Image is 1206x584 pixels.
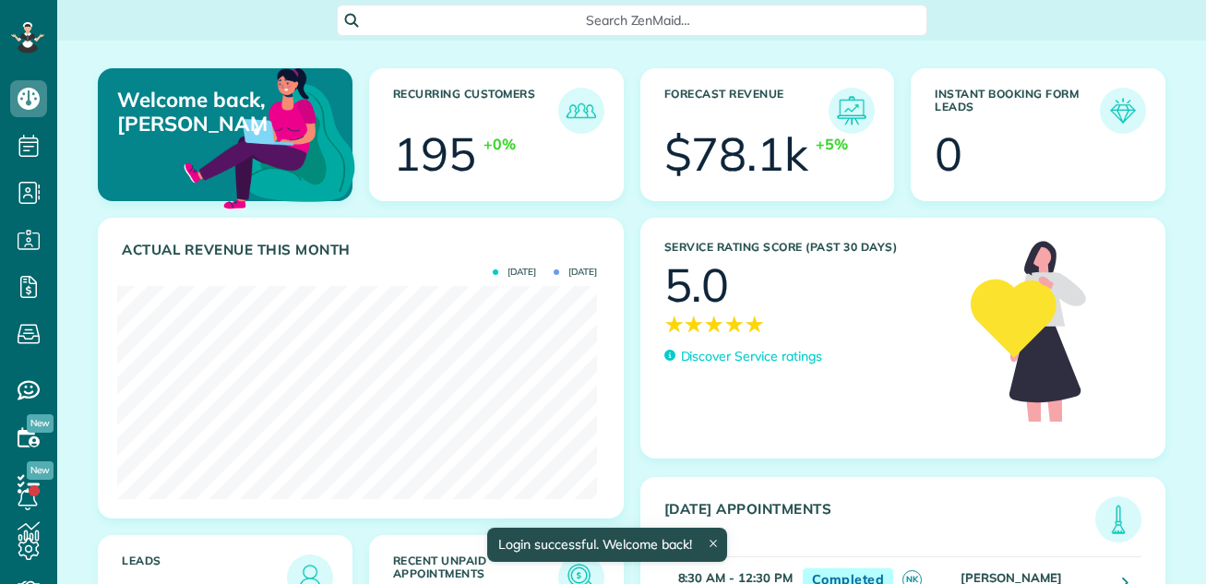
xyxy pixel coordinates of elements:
[664,308,685,340] span: ★
[935,88,1100,134] h3: Instant Booking Form Leads
[681,347,822,366] p: Discover Service ratings
[664,241,953,254] h3: Service Rating score (past 30 days)
[684,308,704,340] span: ★
[1105,92,1141,129] img: icon_form_leads-04211a6a04a5b2264e4ee56bc0799ec3eb69b7e499cbb523a139df1d13a81ae0.png
[724,308,745,340] span: ★
[664,262,730,308] div: 5.0
[745,308,765,340] span: ★
[704,308,724,340] span: ★
[935,131,962,177] div: 0
[563,92,600,129] img: icon_recurring_customers-cf858462ba22bcd05b5a5880d41d6543d210077de5bb9ebc9590e49fd87d84ed.png
[180,47,359,226] img: dashboard_welcome-42a62b7d889689a78055ac9021e634bf52bae3f8056760290aed330b23ab8690.png
[816,134,848,155] div: +5%
[487,528,727,562] div: Login successful. Welcome back!
[493,268,536,277] span: [DATE]
[664,131,809,177] div: $78.1k
[664,88,830,134] h3: Forecast Revenue
[554,268,597,277] span: [DATE]
[1100,501,1137,538] img: icon_todays_appointments-901f7ab196bb0bea1936b74009e4eb5ffbc2d2711fa7634e0d609ed5ef32b18b.png
[833,92,870,129] img: icon_forecast_revenue-8c13a41c7ed35a8dcfafea3cbb826a0462acb37728057bba2d056411b612bbbe.png
[664,501,1096,542] h3: [DATE] Appointments
[484,134,516,155] div: +0%
[27,461,54,480] span: New
[664,347,822,366] a: Discover Service ratings
[27,414,54,433] span: New
[117,88,269,137] p: Welcome back, [PERSON_NAME]!
[393,88,558,134] h3: Recurring Customers
[122,242,604,258] h3: Actual Revenue this month
[393,131,476,177] div: 195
